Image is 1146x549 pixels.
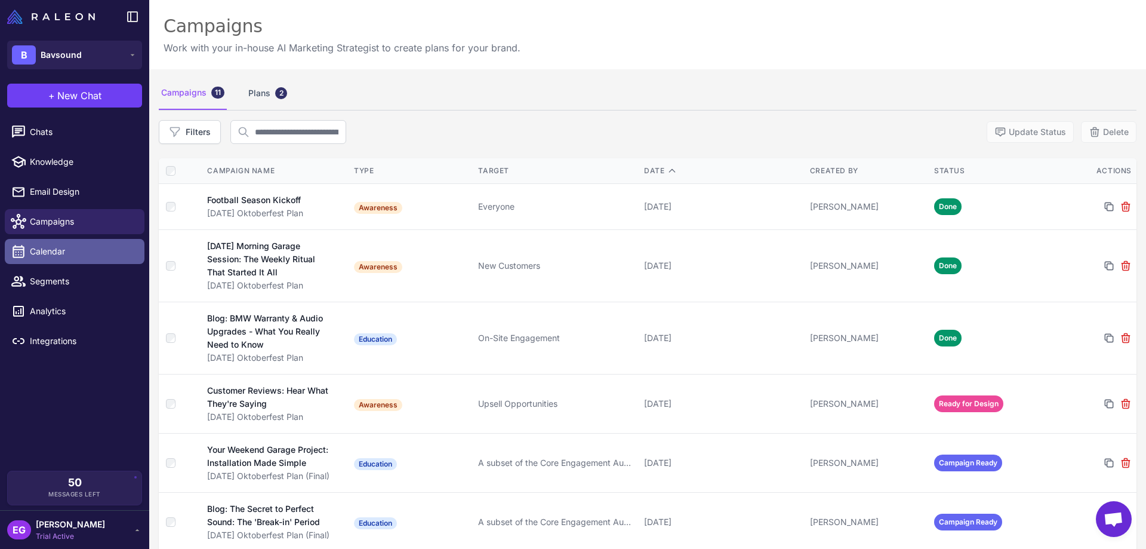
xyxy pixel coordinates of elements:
[36,531,105,542] span: Trial Active
[68,477,82,488] span: 50
[207,502,334,529] div: Blog: The Secret to Perfect Sound: The 'Break-in' Period
[7,41,142,69] button: BBavsound
[478,516,634,529] div: A subset of the Core Engagement Audience who are ALSO in the New Customers or On-Site Engagement ...
[644,397,800,410] div: [DATE]
[12,45,36,65] div: B
[354,261,402,273] span: Awareness
[5,209,144,234] a: Campaigns
[207,194,301,207] div: Football Season Kickoff
[478,456,634,470] div: A subset of the Core Engagement Audience who are ALSO in the On-Site Engagement segment.
[207,351,342,364] div: [DATE] Oktoberfest Plan
[934,395,1003,412] span: Ready for Design
[275,87,287,99] div: 2
[5,119,144,145] a: Chats
[5,269,144,294] a: Segments
[644,200,800,213] div: [DATE]
[30,215,135,228] span: Campaigns
[159,76,227,110] div: Campaigns
[36,518,105,531] span: [PERSON_NAME]
[354,333,397,345] span: Education
[164,14,520,38] div: Campaigns
[934,514,1002,530] span: Campaign Ready
[644,456,800,470] div: [DATE]
[5,329,144,354] a: Integrations
[810,397,925,410] div: [PERSON_NAME]
[644,516,800,529] div: [DATE]
[934,455,1002,471] span: Campaign Ready
[159,120,221,144] button: Filters
[207,312,335,351] div: Blog: BMW Warranty & Audio Upgrades - What You Really Need to Know
[810,456,925,470] div: [PERSON_NAME]
[810,516,925,529] div: [PERSON_NAME]
[48,490,101,499] span: Messages Left
[478,397,634,410] div: Upsell Opportunities
[41,48,82,62] span: Bavsound
[987,121,1074,143] button: Update Status
[354,399,402,411] span: Awareness
[30,275,135,288] span: Segments
[644,332,800,345] div: [DATE]
[30,305,135,318] span: Analytics
[246,76,289,110] div: Plans
[478,259,634,272] div: New Customers
[7,84,142,108] button: +New Chat
[30,125,135,139] span: Chats
[5,239,144,264] a: Calendar
[30,185,135,198] span: Email Design
[354,202,402,214] span: Awareness
[934,165,1049,176] div: Status
[7,10,95,24] img: Raleon Logo
[30,245,135,258] span: Calendar
[810,200,925,213] div: [PERSON_NAME]
[5,179,144,204] a: Email Design
[934,257,962,274] span: Done
[354,517,397,529] span: Education
[934,330,962,346] span: Done
[211,87,224,99] div: 11
[478,165,634,176] div: Target
[207,279,342,292] div: [DATE] Oktoberfest Plan
[5,149,144,174] a: Knowledge
[7,10,100,24] a: Raleon Logo
[810,332,925,345] div: [PERSON_NAME]
[207,165,342,176] div: Campaign Name
[207,207,342,220] div: [DATE] Oktoberfest Plan
[48,88,55,103] span: +
[207,384,333,410] div: Customer Reviews: Hear What They're Saying
[644,259,800,272] div: [DATE]
[1081,121,1136,143] button: Delete
[354,165,469,176] div: Type
[207,240,335,279] div: [DATE] Morning Garage Session: The Weekly Ritual That Started It All
[1053,158,1136,184] th: Actions
[810,165,925,176] div: Created By
[30,335,135,348] span: Integrations
[5,299,144,324] a: Analytics
[478,332,634,345] div: On-Site Engagement
[30,155,135,168] span: Knowledge
[644,165,800,176] div: Date
[478,200,634,213] div: Everyone
[207,410,342,424] div: [DATE] Oktoberfest Plan
[207,443,334,470] div: Your Weekend Garage Project: Installation Made Simple
[164,41,520,55] p: Work with your in-house AI Marketing Strategist to create plans for your brand.
[207,529,342,542] div: [DATE] Oktoberfest Plan (Final)
[354,458,397,470] span: Education
[810,259,925,272] div: [PERSON_NAME]
[1096,501,1132,537] div: Open chat
[934,198,962,215] span: Done
[7,520,31,539] div: EG
[207,470,342,483] div: [DATE] Oktoberfest Plan (Final)
[57,88,101,103] span: New Chat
